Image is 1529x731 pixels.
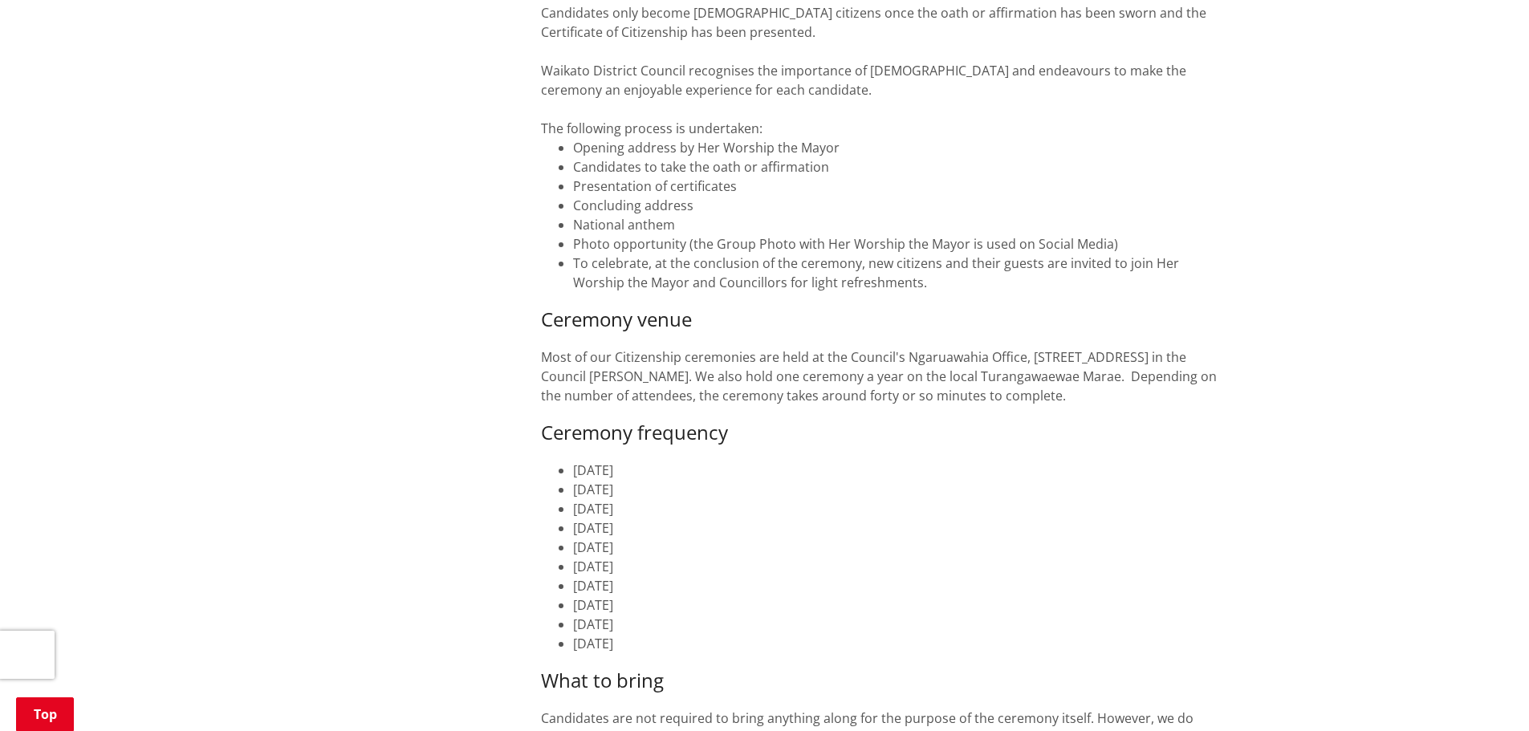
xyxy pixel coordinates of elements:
iframe: Messenger Launcher [1455,664,1513,721]
li: [DATE] [573,538,1225,557]
li: Presentation of certificates [573,177,1225,196]
li: [DATE] [573,518,1225,538]
li: [DATE] [573,634,1225,653]
h3: Ceremony venue [541,308,1225,331]
li: [DATE] [573,576,1225,595]
li: [DATE] [573,480,1225,499]
li: Candidates to take the oath or affirmation [573,157,1225,177]
li: Concluding address [573,196,1225,215]
h3: What to bring [541,669,1225,692]
h3: Ceremony frequency [541,421,1225,445]
li: [DATE] [573,595,1225,615]
li: National anthem [573,215,1225,234]
p: Most of our Citizenship ceremonies are held at the Council's Ngaruawahia Office, [STREET_ADDRESS]... [541,347,1225,405]
a: Top [16,697,74,731]
li: [DATE] [573,615,1225,634]
li: Photo opportunity (the Group Photo with Her Worship the Mayor is used on Social Media) [573,234,1225,254]
li: [DATE] [573,461,1225,480]
span: The following process is undertaken: [541,120,762,137]
li: To celebrate, at the conclusion of the ceremony, new citizens and their guests are invited to joi... [573,254,1225,292]
li: [DATE] [573,499,1225,518]
li: [DATE] [573,557,1225,576]
span: Waikato District Council recognises the importance of [DEMOGRAPHIC_DATA] and endeavours to make t... [541,62,1186,99]
li: Opening address by Her Worship the Mayor [573,138,1225,157]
